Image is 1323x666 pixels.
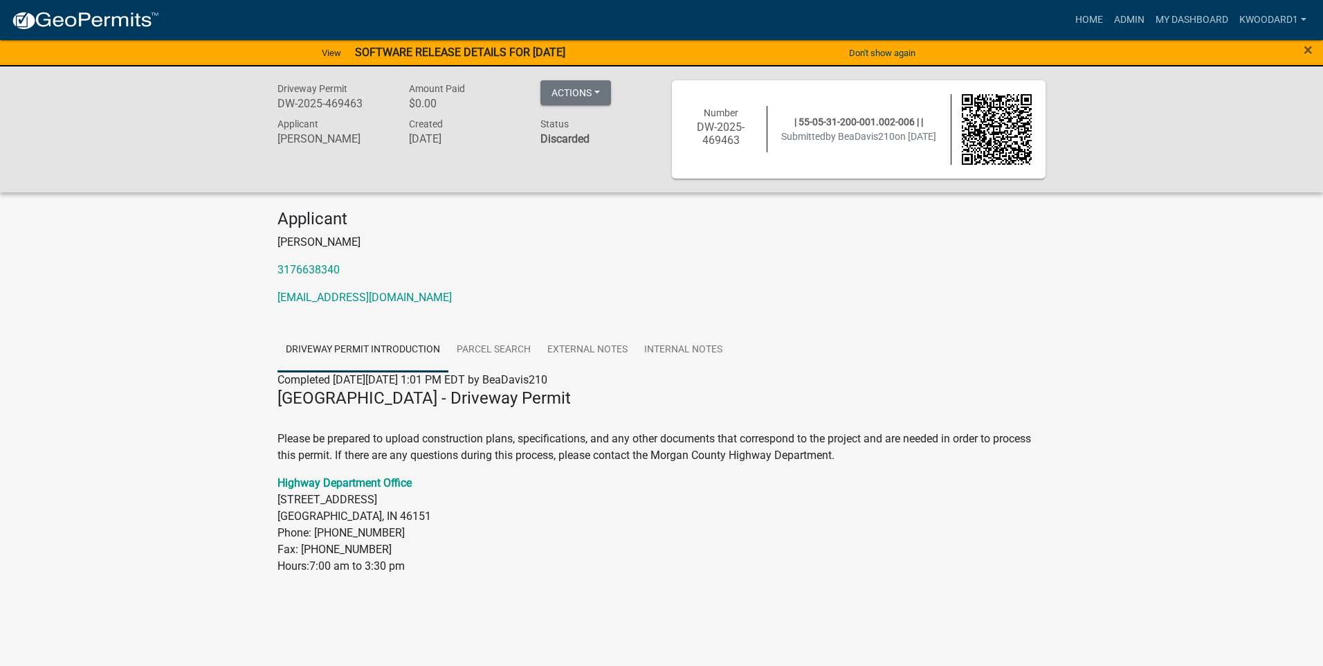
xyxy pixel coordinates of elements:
[1234,7,1312,33] a: kwoodard1
[277,132,388,145] h6: [PERSON_NAME]
[539,328,636,372] a: External Notes
[1304,42,1313,58] button: Close
[277,475,1046,575] p: [STREET_ADDRESS] [GEOGRAPHIC_DATA], IN 46151 Phone: [PHONE_NUMBER] Fax: [PHONE_NUMBER] Hours:7:00...
[448,328,539,372] a: Parcel search
[355,46,565,59] strong: SOFTWARE RELEASE DETAILS FOR [DATE]
[409,97,520,110] h6: $0.00
[277,209,1046,229] h4: Applicant
[277,328,448,372] a: Driveway Permit Introduction
[540,132,590,145] strong: Discarded
[277,118,318,129] span: Applicant
[277,263,340,276] a: 3176638340
[277,291,452,304] a: [EMAIL_ADDRESS][DOMAIN_NAME]
[277,476,412,489] a: Highway Department Office
[704,107,738,118] span: Number
[540,80,611,105] button: Actions
[1150,7,1234,33] a: My Dashboard
[277,97,388,110] h6: DW-2025-469463
[636,328,731,372] a: Internal Notes
[1304,40,1313,60] span: ×
[843,42,921,64] button: Don't show again
[794,116,923,127] span: | 55-05-31-200-001.002-006 | |
[277,373,547,386] span: Completed [DATE][DATE] 1:01 PM EDT by BeaDavis210
[277,83,347,94] span: Driveway Permit
[1108,7,1150,33] a: Admin
[409,118,443,129] span: Created
[277,388,1046,408] h4: [GEOGRAPHIC_DATA] - Driveway Permit
[316,42,347,64] a: View
[409,83,465,94] span: Amount Paid
[962,94,1032,165] img: QR code
[1070,7,1108,33] a: Home
[825,131,895,142] span: by BeaDavis210
[686,120,756,147] h6: DW-2025-469463
[277,234,1046,251] p: [PERSON_NAME]
[277,414,1046,464] p: Please be prepared to upload construction plans, specifications, and any other documents that cor...
[409,132,520,145] h6: [DATE]
[540,118,569,129] span: Status
[781,131,936,142] span: Submitted on [DATE]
